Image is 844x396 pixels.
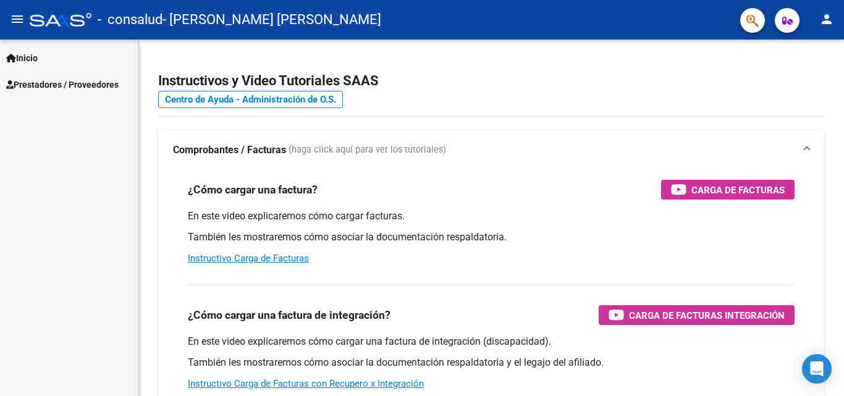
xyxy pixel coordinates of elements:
[98,6,162,33] span: - consalud
[819,12,834,27] mat-icon: person
[188,209,795,223] p: En este video explicaremos cómo cargar facturas.
[188,378,424,389] a: Instructivo Carga de Facturas con Recupero x Integración
[188,335,795,348] p: En este video explicaremos cómo cargar una factura de integración (discapacidad).
[158,91,343,108] a: Centro de Ayuda - Administración de O.S.
[188,181,318,198] h3: ¿Cómo cargar una factura?
[158,69,824,93] h2: Instructivos y Video Tutoriales SAAS
[661,180,795,200] button: Carga de Facturas
[599,305,795,325] button: Carga de Facturas Integración
[802,354,832,384] div: Open Intercom Messenger
[289,143,446,157] span: (haga click aquí para ver los tutoriales)
[188,230,795,244] p: También les mostraremos cómo asociar la documentación respaldatoria.
[6,78,119,91] span: Prestadores / Proveedores
[6,51,38,65] span: Inicio
[158,130,824,170] mat-expansion-panel-header: Comprobantes / Facturas (haga click aquí para ver los tutoriales)
[188,253,309,264] a: Instructivo Carga de Facturas
[188,356,795,369] p: También les mostraremos cómo asociar la documentación respaldatoria y el legajo del afiliado.
[629,308,785,323] span: Carga de Facturas Integración
[188,306,390,324] h3: ¿Cómo cargar una factura de integración?
[691,182,785,198] span: Carga de Facturas
[173,143,286,157] strong: Comprobantes / Facturas
[10,12,25,27] mat-icon: menu
[162,6,381,33] span: - [PERSON_NAME] [PERSON_NAME]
